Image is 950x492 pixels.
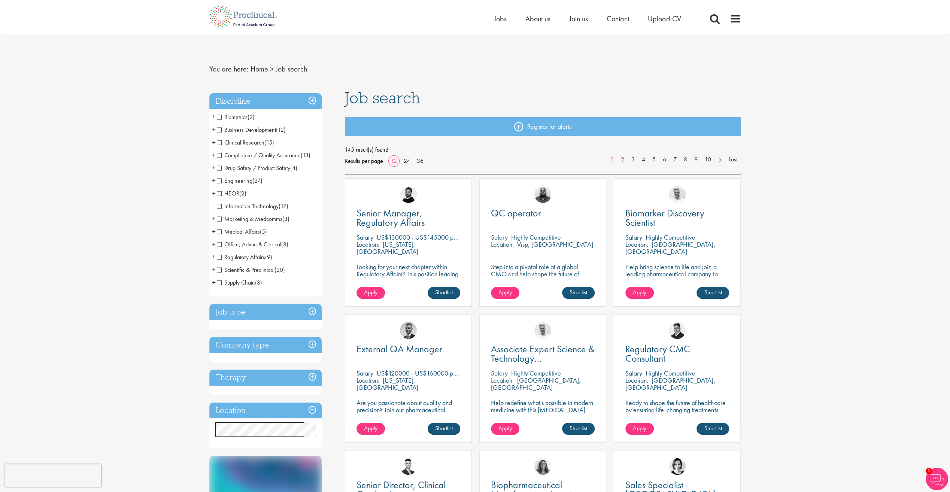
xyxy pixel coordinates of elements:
[534,186,551,203] img: Ashley Bennett
[646,369,695,377] p: Highly Competitive
[356,344,460,354] a: External QA Manager
[625,240,648,249] span: Location:
[217,189,246,197] span: HEOR
[400,186,417,203] a: Nick Walker
[377,369,477,377] p: US$120000 - US$160000 per annum
[217,139,274,146] span: Clinical Research
[926,468,932,474] span: 1
[625,207,704,229] span: Biomarker Discovery Scientist
[212,111,216,122] span: +
[345,117,741,136] a: Register for alerts
[607,155,617,164] a: 1
[491,399,595,420] p: Help redefine what's possible in modern medicine with this [MEDICAL_DATA] Associate Expert Scienc...
[217,215,282,223] span: Marketing & Medcomms
[356,240,418,256] p: [US_STATE], [GEOGRAPHIC_DATA]
[209,64,249,74] span: You are here:
[209,337,322,353] h3: Company type
[356,240,379,249] span: Location:
[217,240,288,248] span: Office, Admin & Clerical
[217,228,267,236] span: Medical Affairs
[680,155,691,164] a: 8
[260,228,267,236] span: (5)
[491,207,541,219] span: QC operator
[217,215,289,223] span: Marketing & Medcomms
[356,287,385,299] a: Apply
[217,151,310,159] span: Compliance / Quality Assurance
[301,151,310,159] span: (13)
[345,155,383,167] span: Results per page
[356,376,418,392] p: [US_STATE], [GEOGRAPHIC_DATA]
[646,233,695,242] p: Highly Competitive
[264,139,274,146] span: (15)
[217,253,272,261] span: Regulatory Affairs
[491,343,595,374] span: Associate Expert Science & Technology ([MEDICAL_DATA])
[696,423,729,435] a: Shortlist
[212,213,216,224] span: +
[926,468,948,490] img: Chatbot
[428,423,460,435] a: Shortlist
[669,458,686,475] img: Nic Choa
[356,423,385,435] a: Apply
[356,399,460,435] p: Are you passionate about quality and precision? Join our pharmaceutical client and help ensure to...
[562,287,595,299] a: Shortlist
[625,209,729,227] a: Biomarker Discovery Scientist
[628,155,638,164] a: 3
[633,288,646,296] span: Apply
[669,186,686,203] img: Joshua Bye
[217,164,290,172] span: Drug Safety / Product Safety
[217,177,252,185] span: Engineering
[659,155,670,164] a: 6
[356,369,373,377] span: Salary
[491,423,519,435] a: Apply
[265,253,272,261] span: (9)
[607,14,629,24] a: Contact
[498,288,512,296] span: Apply
[270,64,274,74] span: >
[669,322,686,339] img: Peter Duvall
[212,124,216,135] span: +
[625,376,715,392] p: [GEOGRAPHIC_DATA], [GEOGRAPHIC_DATA]
[209,370,322,386] h3: Therapy
[209,93,322,109] h3: Discipline
[356,207,425,229] span: Senior Manager, Regulatory Affairs
[625,423,654,435] a: Apply
[217,151,301,159] span: Compliance / Quality Assurance
[356,263,460,292] p: Looking for your next chapter within Regulatory Affairs? This position leading projects and worki...
[534,322,551,339] img: Joshua Bye
[279,202,288,210] span: (17)
[356,233,373,242] span: Salary
[239,189,246,197] span: (2)
[281,240,288,248] span: (8)
[511,369,561,377] p: Highly Competitive
[648,14,681,24] span: Upload CV
[491,233,508,242] span: Salary
[400,322,417,339] img: Alex Bill
[212,277,216,288] span: +
[217,139,264,146] span: Clinical Research
[212,239,216,250] span: +
[562,423,595,435] a: Shortlist
[491,209,595,218] a: QC operator
[217,164,297,172] span: Drug Safety / Product Safety
[691,155,701,164] a: 9
[400,458,417,475] a: Joshua Godden
[5,464,101,487] iframe: reCAPTCHA
[217,126,286,134] span: Business Development
[209,304,322,320] h3: Job type
[356,343,442,355] span: External QA Manager
[274,266,285,274] span: (20)
[217,240,281,248] span: Office, Admin & Clerical
[696,287,729,299] a: Shortlist
[491,369,508,377] span: Salary
[217,126,276,134] span: Business Development
[491,240,514,249] span: Location:
[414,157,426,165] a: 36
[217,253,265,261] span: Regulatory Affairs
[491,287,519,299] a: Apply
[491,263,595,285] p: Step into a pivotal role at a global CMO and help shape the future of healthcare manufacturing.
